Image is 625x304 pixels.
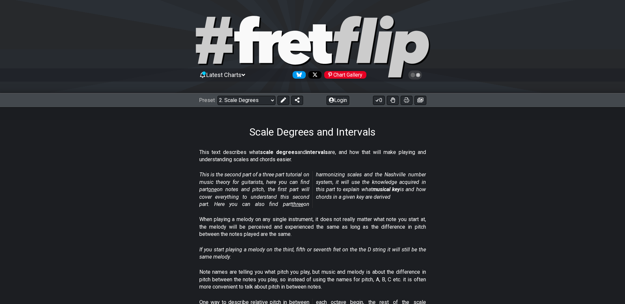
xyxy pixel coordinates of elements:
button: Create image [414,96,426,105]
span: Latest Charts [206,71,241,78]
span: Preset [199,97,215,103]
p: Note names are telling you what pitch you play, but music and melody is about the difference in p... [199,268,426,291]
em: This is the second part of a three part tutorial on music theory for guitarists, here you can fin... [199,171,426,207]
span: Toggle light / dark theme [412,72,419,78]
button: 0 [373,96,385,105]
strong: scale degrees [260,149,298,155]
div: Chart Gallery [324,71,366,79]
p: This text describes what and are, and how that will make playing and understanding scales and cho... [199,149,426,164]
a: #fretflip at Pinterest [322,71,366,79]
button: Toggle Dexterity for all fretkits [387,96,399,105]
button: Login [327,96,349,105]
p: When playing a melody on any single instrument, it does not really matter what note you start at,... [199,216,426,238]
span: one [208,186,217,192]
a: Follow #fretflip at Bluesky [290,71,306,79]
button: Share Preset [291,96,303,105]
span: three [292,201,303,207]
h1: Scale Degrees and Intervals [249,126,376,138]
strong: musical key [373,186,400,192]
strong: intervals [306,149,328,155]
select: Preset [217,96,275,105]
button: Edit Preset [277,96,289,105]
a: Follow #fretflip at X [306,71,322,79]
button: Print [401,96,412,105]
em: If you start playing a melody on the third, fifth or seventh fret on the the D string it will sti... [199,246,426,260]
